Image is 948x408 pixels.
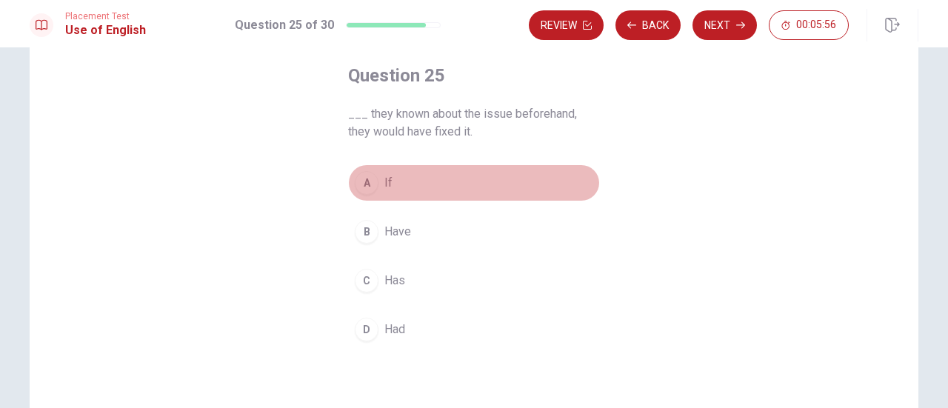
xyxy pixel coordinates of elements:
button: BHave [348,213,600,250]
button: AIf [348,164,600,201]
span: 00:05:56 [796,19,836,31]
span: Have [384,223,411,241]
h1: Use of English [65,21,146,39]
button: 00:05:56 [769,10,849,40]
button: Back [615,10,681,40]
button: DHad [348,311,600,348]
button: Review [529,10,604,40]
div: D [355,318,378,341]
span: Placement Test [65,11,146,21]
button: CHas [348,262,600,299]
span: Had [384,321,405,338]
div: A [355,171,378,195]
div: C [355,269,378,292]
span: If [384,174,393,192]
div: B [355,220,378,244]
h1: Question 25 of 30 [235,16,334,34]
span: Has [384,272,405,290]
h4: Question 25 [348,64,600,87]
button: Next [692,10,757,40]
span: ___ they known about the issue beforehand, they would have fixed it. [348,105,600,141]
